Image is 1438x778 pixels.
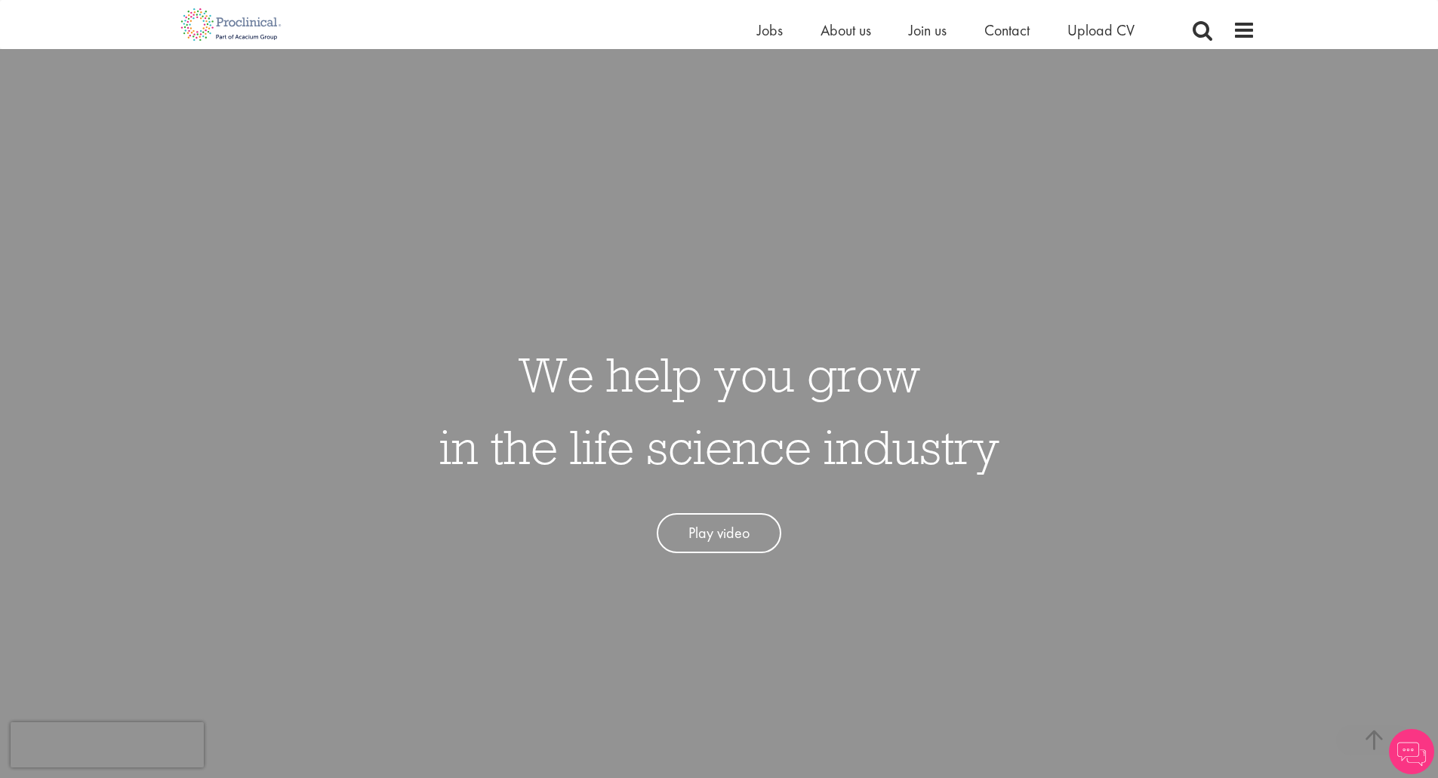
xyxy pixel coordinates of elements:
a: Play video [657,513,781,553]
a: Upload CV [1067,20,1135,40]
a: Contact [984,20,1030,40]
a: Jobs [757,20,783,40]
h1: We help you grow in the life science industry [439,338,999,483]
img: Chatbot [1389,729,1434,774]
a: Join us [909,20,947,40]
a: About us [821,20,871,40]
